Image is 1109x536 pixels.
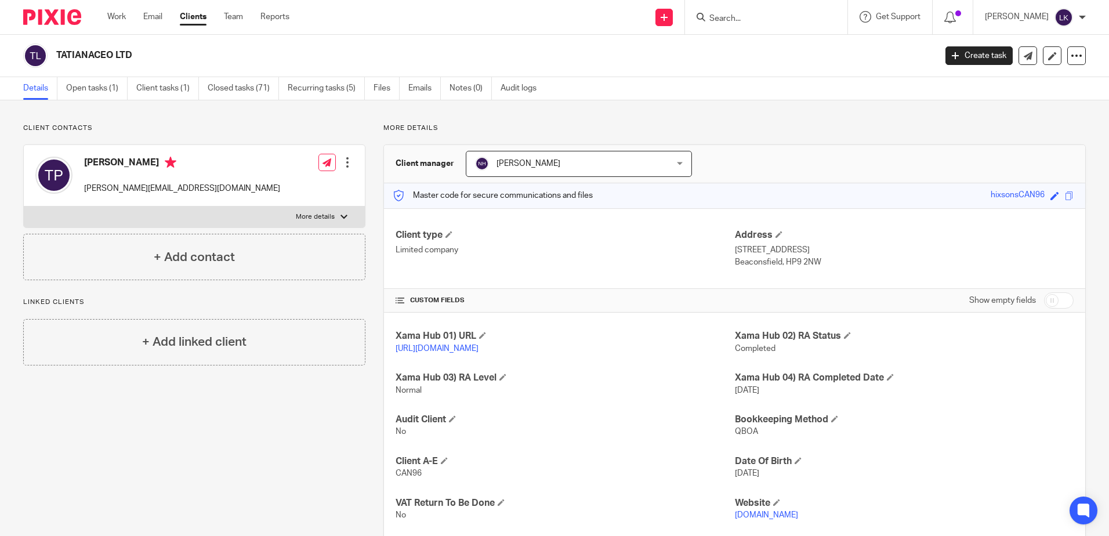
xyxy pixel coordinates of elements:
span: QBOA [735,428,758,436]
p: Beaconsfield, HP9 2NW [735,256,1074,268]
a: Recurring tasks (5) [288,77,365,100]
span: No [396,428,406,436]
span: Completed [735,345,775,353]
a: Files [374,77,400,100]
img: Pixie [23,9,81,25]
input: Search [708,14,813,24]
h4: Xama Hub 04) RA Completed Date [735,372,1074,384]
img: svg%3E [35,157,73,194]
span: No [396,511,406,519]
p: Master code for secure communications and files [393,190,593,201]
a: Emails [408,77,441,100]
a: Open tasks (1) [66,77,128,100]
h4: Client type [396,229,734,241]
h4: CUSTOM FIELDS [396,296,734,305]
a: Work [107,11,126,23]
span: Get Support [876,13,920,21]
h2: TATIANACEO LTD [56,49,753,61]
h3: Client manager [396,158,454,169]
p: [PERSON_NAME][EMAIL_ADDRESS][DOMAIN_NAME] [84,183,280,194]
a: Notes (0) [450,77,492,100]
h4: Client A-E [396,455,734,468]
i: Primary [165,157,176,168]
h4: Xama Hub 02) RA Status [735,330,1074,342]
h4: + Add linked client [142,333,247,351]
h4: Address [735,229,1074,241]
h4: Xama Hub 03) RA Level [396,372,734,384]
a: Details [23,77,57,100]
h4: Xama Hub 01) URL [396,330,734,342]
img: svg%3E [1054,8,1073,27]
a: [URL][DOMAIN_NAME] [396,345,479,353]
a: Create task [945,46,1013,65]
p: More details [296,212,335,222]
a: Reports [260,11,289,23]
h4: + Add contact [154,248,235,266]
h4: Audit Client [396,414,734,426]
p: Client contacts [23,124,365,133]
span: [DATE] [735,469,759,477]
label: Show empty fields [969,295,1036,306]
p: Linked clients [23,298,365,307]
a: Email [143,11,162,23]
div: hixsonsCAN96 [991,189,1045,202]
span: Normal [396,386,422,394]
a: Client tasks (1) [136,77,199,100]
p: Limited company [396,244,734,256]
span: CAN96 [396,469,422,477]
a: Clients [180,11,206,23]
img: svg%3E [23,44,48,68]
a: Closed tasks (71) [208,77,279,100]
h4: Website [735,497,1074,509]
a: Team [224,11,243,23]
h4: VAT Return To Be Done [396,497,734,509]
p: More details [383,124,1086,133]
a: Audit logs [501,77,545,100]
img: svg%3E [475,157,489,171]
span: [DATE] [735,386,759,394]
h4: Bookkeeping Method [735,414,1074,426]
a: [DOMAIN_NAME] [735,511,798,519]
h4: [PERSON_NAME] [84,157,280,171]
p: [STREET_ADDRESS] [735,244,1074,256]
span: [PERSON_NAME] [496,160,560,168]
h4: Date Of Birth [735,455,1074,468]
p: [PERSON_NAME] [985,11,1049,23]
